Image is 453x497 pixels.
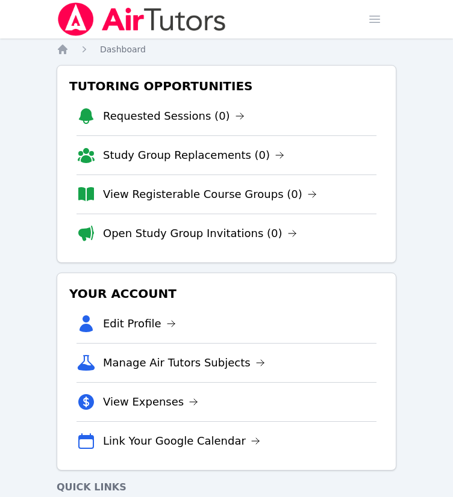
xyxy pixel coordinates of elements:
a: View Expenses [103,394,198,410]
h4: Quick Links [57,480,396,495]
a: Manage Air Tutors Subjects [103,354,265,371]
a: Edit Profile [103,315,176,332]
a: View Registerable Course Groups (0) [103,186,317,203]
a: Study Group Replacements (0) [103,147,284,164]
nav: Breadcrumb [57,43,396,55]
h3: Your Account [67,283,386,304]
span: Dashboard [100,45,146,54]
h3: Tutoring Opportunities [67,75,386,97]
img: Air Tutors [57,2,227,36]
a: Dashboard [100,43,146,55]
a: Link Your Google Calendar [103,433,260,449]
a: Requested Sessions (0) [103,108,245,125]
a: Open Study Group Invitations (0) [103,225,297,242]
